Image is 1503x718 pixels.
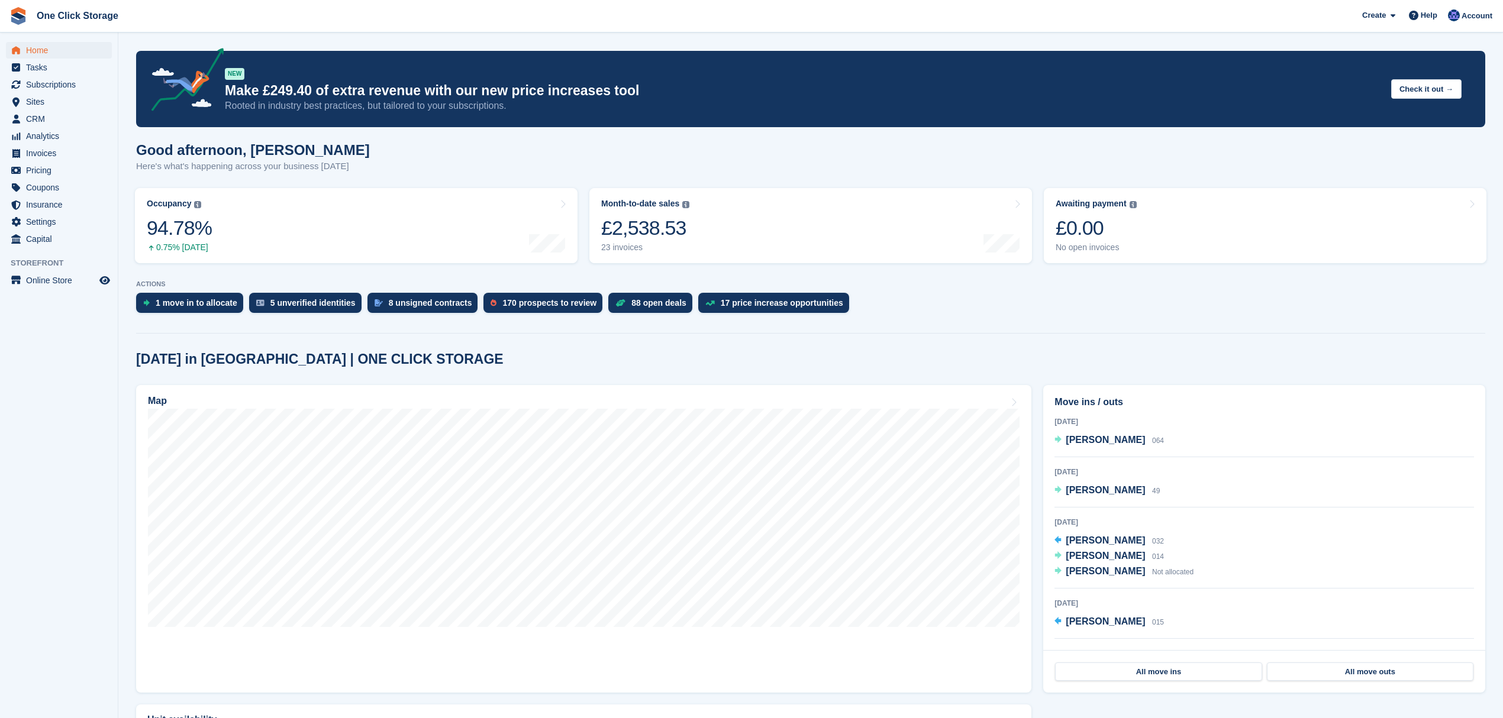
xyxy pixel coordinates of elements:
[389,298,472,308] div: 8 unsigned contracts
[367,293,484,319] a: 8 unsigned contracts
[6,196,112,213] a: menu
[26,196,97,213] span: Insurance
[1055,662,1262,681] a: All move ins
[26,231,97,247] span: Capital
[631,298,686,308] div: 88 open deals
[6,59,112,76] a: menu
[698,293,855,319] a: 17 price increase opportunities
[1056,216,1137,240] div: £0.00
[608,293,698,319] a: 88 open deals
[615,299,625,307] img: deal-1b604bf984904fb50ccaf53a9ad4b4a5d6e5aea283cecdc64d6e3604feb123c2.svg
[1054,614,1164,630] a: [PERSON_NAME] 015
[6,42,112,59] a: menu
[148,396,167,406] h2: Map
[1054,433,1164,448] a: [PERSON_NAME] 064
[705,300,715,306] img: price_increase_opportunities-93ffe204e8149a01c8c9dc8f82e8f89637d9d84a8eef4429ea346261dce0b2c0.svg
[1054,598,1474,609] div: [DATE]
[141,48,224,115] img: price-adjustments-announcement-icon-8257ccfd72463d97f412b2fc003d46551f7dbcb40ab6d574587a9cd5c0d94...
[1066,566,1145,576] span: [PERSON_NAME]
[601,242,689,253] div: 23 invoices
[98,273,112,287] a: Preview store
[1056,199,1127,209] div: Awaiting payment
[11,257,118,269] span: Storefront
[147,216,212,240] div: 94.78%
[156,298,237,308] div: 1 move in to allocate
[1152,618,1164,626] span: 015
[26,59,97,76] span: Tasks
[136,293,249,319] a: 1 move in to allocate
[1054,483,1160,499] a: [PERSON_NAME] 49
[1066,535,1145,545] span: [PERSON_NAME]
[589,188,1032,263] a: Month-to-date sales £2,538.53 23 invoices
[225,99,1382,112] p: Rooted in industry best practices, but tailored to your subscriptions.
[270,298,356,308] div: 5 unverified identities
[194,201,201,208] img: icon-info-grey-7440780725fd019a000dd9b08b2336e03edf1995a4989e88bcd33f0948082b44.svg
[1152,568,1194,576] span: Not allocated
[256,299,265,306] img: verify_identity-adf6edd0f0f0b5bbfe63781bf79b02c33cf7c696d77639b501bdc392416b5a36.svg
[1054,416,1474,427] div: [DATE]
[136,280,1485,288] p: ACTIONS
[6,111,112,127] a: menu
[1362,9,1386,21] span: Create
[1391,79,1462,99] button: Check it out →
[6,93,112,110] a: menu
[147,242,212,253] div: 0.75% [DATE]
[26,179,97,196] span: Coupons
[1054,467,1474,477] div: [DATE]
[1054,549,1164,564] a: [PERSON_NAME] 014
[1054,517,1474,528] div: [DATE]
[375,299,383,306] img: contract_signature_icon-13c848040528278c33f63329250d36e43548de30e8caae1d1a13099fd9432cc5.svg
[136,351,504,367] h2: [DATE] in [GEOGRAPHIC_DATA] | ONE CLICK STORAGE
[721,298,843,308] div: 17 price increase opportunities
[1044,188,1486,263] a: Awaiting payment £0.00 No open invoices
[1152,552,1164,561] span: 014
[1152,487,1160,495] span: 49
[1130,201,1137,208] img: icon-info-grey-7440780725fd019a000dd9b08b2336e03edf1995a4989e88bcd33f0948082b44.svg
[26,214,97,230] span: Settings
[136,385,1031,693] a: Map
[1054,533,1164,549] a: [PERSON_NAME] 032
[1448,9,1460,21] img: Thomas
[1066,485,1145,495] span: [PERSON_NAME]
[1462,10,1492,22] span: Account
[1066,616,1145,626] span: [PERSON_NAME]
[26,42,97,59] span: Home
[1066,435,1145,445] span: [PERSON_NAME]
[32,6,123,25] a: One Click Storage
[483,293,608,319] a: 170 prospects to review
[225,82,1382,99] p: Make £249.40 of extra revenue with our new price increases tool
[26,128,97,144] span: Analytics
[491,299,496,306] img: prospect-51fa495bee0391a8d652442698ab0144808aea92771e9ea1ae160a38d050c398.svg
[135,188,578,263] a: Occupancy 94.78% 0.75% [DATE]
[502,298,596,308] div: 170 prospects to review
[6,162,112,179] a: menu
[6,214,112,230] a: menu
[1267,662,1473,681] a: All move outs
[136,160,370,173] p: Here's what's happening across your business [DATE]
[1152,537,1164,545] span: 032
[136,142,370,158] h1: Good afternoon, [PERSON_NAME]
[1056,242,1137,253] div: No open invoices
[601,199,679,209] div: Month-to-date sales
[26,272,97,289] span: Online Store
[1054,648,1474,659] div: [DATE]
[1066,551,1145,561] span: [PERSON_NAME]
[26,111,97,127] span: CRM
[1054,395,1474,409] h2: Move ins / outs
[26,145,97,161] span: Invoices
[26,93,97,110] span: Sites
[249,293,367,319] a: 5 unverified identities
[9,7,27,25] img: stora-icon-8386f47178a22dfd0bd8f6a31ec36ba5ce8667c1dd55bd0f319d3a0aa187defe.svg
[143,299,150,306] img: move_ins_to_allocate_icon-fdf77a2bb77ea45bf5b3d319d69a93e2d87916cf1d5bf7949dd705db3b84f3ca.svg
[6,145,112,161] a: menu
[6,179,112,196] a: menu
[6,128,112,144] a: menu
[1421,9,1437,21] span: Help
[26,162,97,179] span: Pricing
[147,199,191,209] div: Occupancy
[601,216,689,240] div: £2,538.53
[225,68,244,80] div: NEW
[6,231,112,247] a: menu
[682,201,689,208] img: icon-info-grey-7440780725fd019a000dd9b08b2336e03edf1995a4989e88bcd33f0948082b44.svg
[26,76,97,93] span: Subscriptions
